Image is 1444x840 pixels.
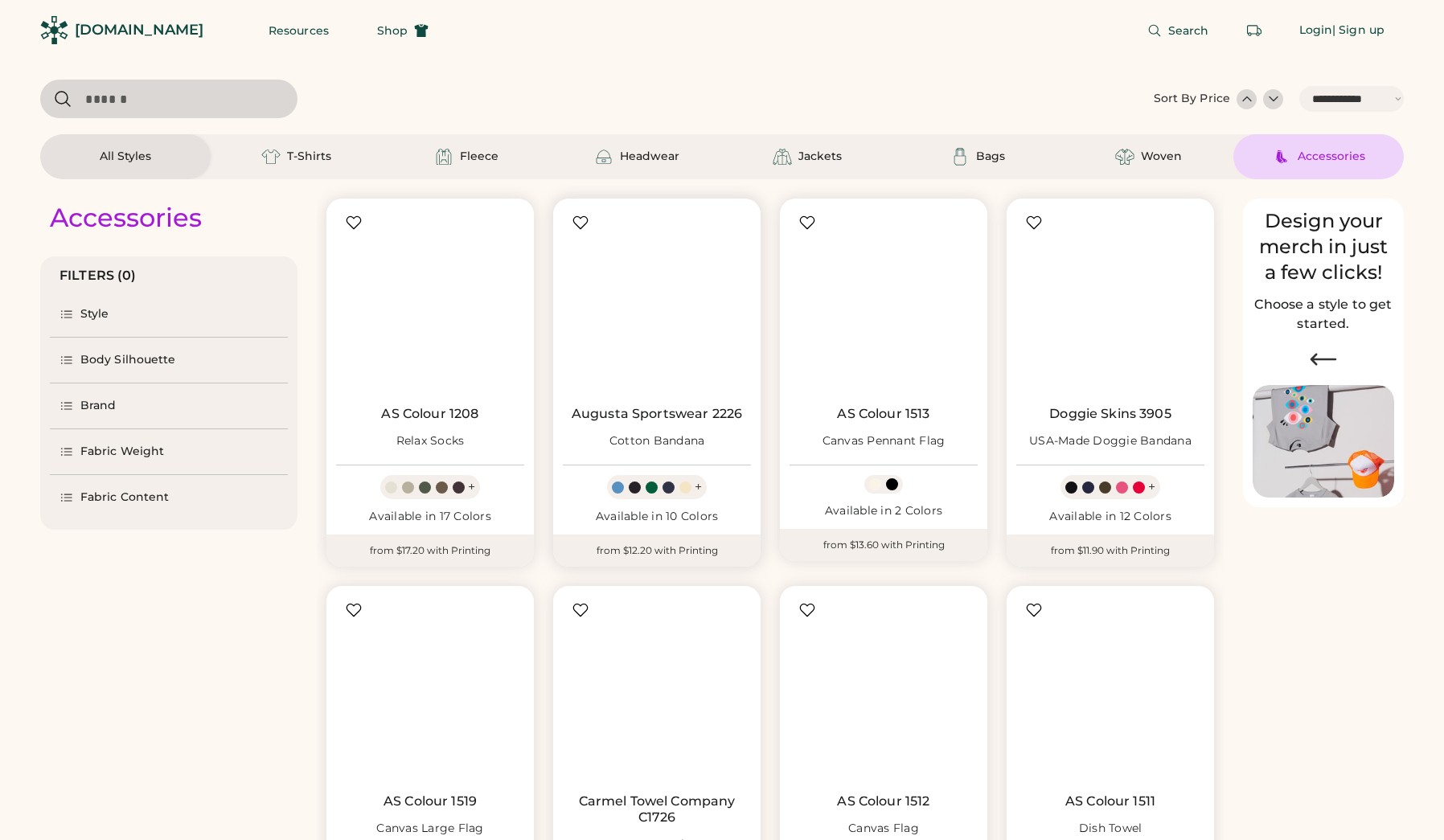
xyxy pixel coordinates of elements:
div: Headwear [620,149,679,165]
div: Sort By Price [1154,91,1230,107]
button: Retrieve an order [1238,14,1270,47]
a: AS Colour 1512 [837,793,929,809]
img: AS Colour 1513 Canvas Pennant Flag [790,208,978,396]
img: AS Colour 1511 Dish Towel [1016,596,1204,784]
a: Augusta Sportswear 2226 [572,406,742,422]
a: AS Colour 1519 [384,793,477,809]
a: AS Colour 1511 [1065,793,1155,809]
div: | Sign up [1332,23,1385,39]
div: All Styles [100,149,151,165]
div: Canvas Pennant Flag [823,433,946,449]
div: Style [80,306,109,322]
img: T-Shirts Icon [261,147,281,166]
img: Accessories Icon [1272,147,1291,166]
div: [DOMAIN_NAME] [75,20,203,40]
div: Available in 10 Colors [563,509,751,525]
div: + [468,478,475,496]
div: Relax Socks [396,433,465,449]
div: Fleece [460,149,498,165]
img: Bags Icon [950,147,970,166]
img: Headwear Icon [594,147,613,166]
a: Carmel Towel Company C1726 [563,793,751,826]
img: Fleece Icon [434,147,453,166]
div: + [695,478,702,496]
div: Available in 17 Colors [336,509,524,525]
div: from $11.90 with Printing [1007,535,1214,567]
div: Available in 12 Colors [1016,509,1204,525]
div: Design your merch in just a few clicks! [1253,208,1394,285]
a: AS Colour 1208 [381,406,478,422]
img: Image of Lisa Congdon Eye Print on T-Shirt and Hat [1253,385,1394,498]
div: from $13.60 with Printing [780,529,987,561]
img: AS Colour 1208 Relax Socks [336,208,524,396]
img: Doggie Skins 3905 USA-Made Doggie Bandana [1016,208,1204,396]
button: Shop [358,14,448,47]
div: Jackets [798,149,842,165]
div: Fabric Content [80,490,169,506]
img: AS Colour 1512 Canvas Flag [790,596,978,784]
div: Accessories [1298,149,1365,165]
span: Search [1168,25,1209,36]
div: T-Shirts [287,149,331,165]
div: Bags [976,149,1005,165]
a: Doggie Skins 3905 [1049,406,1171,422]
img: Augusta Sportswear 2226 Cotton Bandana [563,208,751,396]
img: Jackets Icon [773,147,792,166]
img: Rendered Logo - Screens [40,16,68,44]
div: Woven [1141,149,1182,165]
div: Body Silhouette [80,352,176,368]
a: AS Colour 1513 [837,406,929,422]
span: Shop [377,25,408,36]
div: Cotton Bandana [609,433,705,449]
div: from $17.20 with Printing [326,535,534,567]
div: Accessories [50,202,202,234]
div: Canvas Flag [848,821,919,837]
div: Canvas Large Flag [376,821,483,837]
img: Carmel Towel Company C1726 Tea Towel [563,596,751,784]
div: USA-Made Doggie Bandana [1029,433,1192,449]
div: Brand [80,398,117,414]
div: + [1148,478,1155,496]
div: Dish Towel [1079,821,1142,837]
button: Search [1128,14,1229,47]
h2: Choose a style to get started. [1253,295,1394,334]
div: FILTERS (0) [59,266,137,285]
div: from $12.20 with Printing [553,535,761,567]
div: Available in 2 Colors [790,503,978,519]
img: AS Colour 1519 Canvas Large Flag [336,596,524,784]
div: Login [1299,23,1333,39]
img: Woven Icon [1115,147,1134,166]
button: Resources [249,14,348,47]
div: Fabric Weight [80,444,164,460]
